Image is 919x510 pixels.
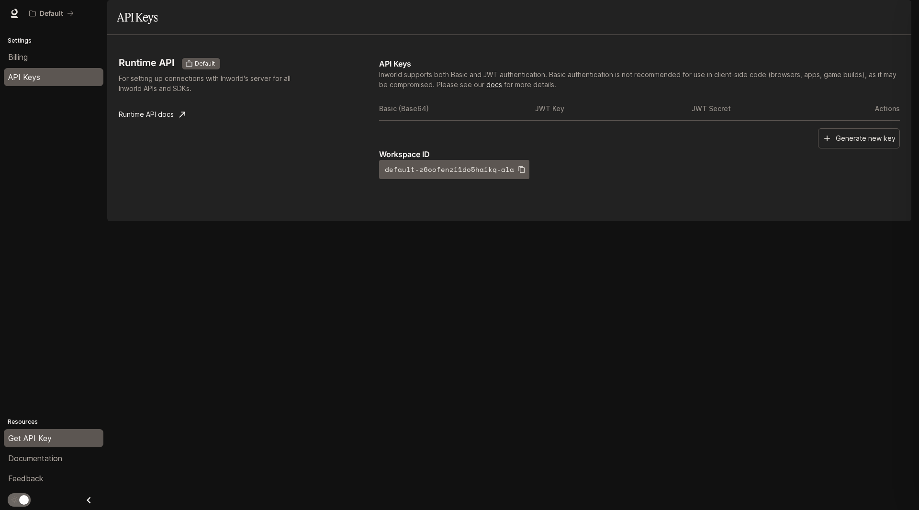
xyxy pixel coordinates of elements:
span: Default [191,59,219,68]
h3: Runtime API [119,58,174,68]
p: For setting up connections with Inworld's server for all Inworld APIs and SDKs. [119,73,308,93]
th: JWT Key [535,97,691,120]
p: Workspace ID [379,148,900,160]
button: All workspaces [25,4,78,23]
button: Generate new key [818,128,900,149]
button: default-z6oofenzi1do5haikq-ala [379,160,529,179]
th: JWT Secret [692,97,848,120]
a: docs [486,80,502,89]
p: Inworld supports both Basic and JWT authentication. Basic authentication is not recommended for u... [379,69,900,90]
th: Basic (Base64) [379,97,535,120]
a: Runtime API docs [115,105,189,124]
p: Default [40,10,63,18]
th: Actions [848,97,900,120]
div: These keys will apply to your current workspace only [182,58,220,69]
h1: API Keys [117,8,157,27]
p: API Keys [379,58,900,69]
